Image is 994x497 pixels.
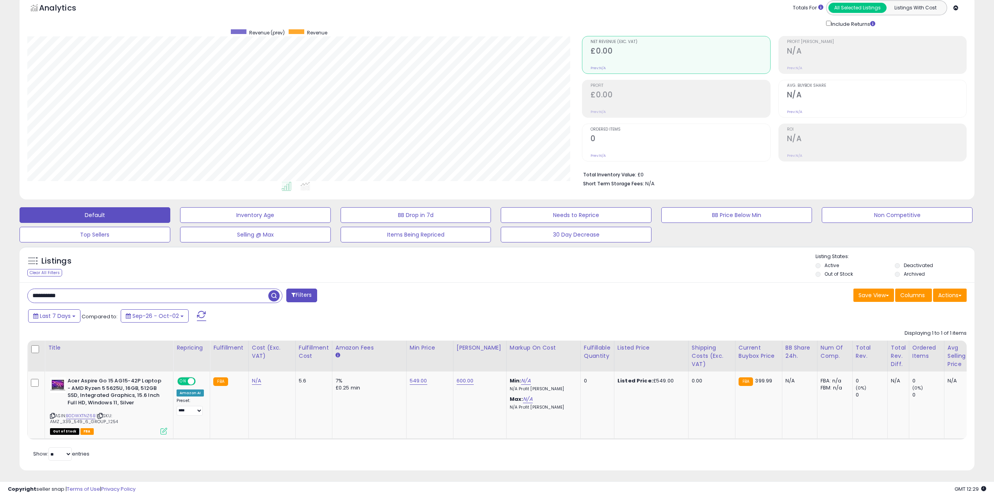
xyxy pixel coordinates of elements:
[195,378,207,385] span: OFF
[787,109,802,114] small: Prev: N/A
[591,90,770,101] h2: £0.00
[307,29,327,36] span: Revenue
[66,413,95,419] a: B0DWXTNZ6B
[50,428,79,435] span: All listings that are currently out of stock and unavailable for purchase on Amazon
[82,313,118,320] span: Compared to:
[335,344,403,352] div: Amazon Fees
[177,398,204,416] div: Preset:
[41,256,71,267] h5: Listings
[252,344,292,360] div: Cost (Exc. VAT)
[341,227,491,242] button: Items Being Repriced
[20,227,170,242] button: Top Sellers
[821,384,846,391] div: FBM: n/a
[39,2,91,15] h5: Analytics
[506,341,580,371] th: The percentage added to the cost of goods (COGS) that forms the calculator for Min & Max prices.
[583,169,961,179] li: £0
[457,344,503,352] div: [PERSON_NAME]
[286,289,317,302] button: Filters
[824,271,853,277] label: Out of Stock
[410,377,427,385] a: 549.00
[299,377,326,384] div: 5.6
[793,4,823,12] div: Totals For
[617,344,685,352] div: Listed Price
[501,207,651,223] button: Needs to Reprice
[299,344,329,360] div: Fulfillment Cost
[739,344,779,360] div: Current Buybox Price
[856,391,887,398] div: 0
[121,309,189,323] button: Sep-26 - Oct-02
[661,207,812,223] button: BB Price Below Min
[591,40,770,44] span: Net Revenue (Exc. VAT)
[645,180,655,187] span: N/A
[948,377,973,384] div: N/A
[816,253,974,260] p: Listing States:
[755,377,772,384] span: 399.99
[510,386,575,392] p: N/A Profit [PERSON_NAME]
[912,344,941,360] div: Ordered Items
[80,428,94,435] span: FBA
[8,485,36,493] strong: Copyright
[856,344,884,360] div: Total Rev.
[785,344,814,360] div: BB Share 24h.
[180,207,331,223] button: Inventory Age
[583,180,644,187] b: Short Term Storage Fees:
[40,312,71,320] span: Last 7 Days
[617,377,682,384] div: £549.00
[457,377,474,385] a: 600.00
[787,134,966,145] h2: N/A
[67,485,100,493] a: Terms of Use
[948,344,976,368] div: Avg Selling Price
[27,269,62,276] div: Clear All Filters
[510,405,575,410] p: N/A Profit [PERSON_NAME]
[739,377,753,386] small: FBA
[886,3,944,13] button: Listings With Cost
[591,127,770,132] span: Ordered Items
[591,84,770,88] span: Profit
[33,450,89,458] span: Show: entries
[101,485,136,493] a: Privacy Policy
[249,29,285,36] span: Revenue (prev)
[822,207,973,223] button: Non Competitive
[341,207,491,223] button: BB Drop in 7d
[955,485,986,493] span: 2025-10-10 12:29 GMT
[68,377,162,408] b: Acer Aspire Go 15 AG15-42P Laptop - AMD Ryzen 5 5625U, 16GB, 512GB SSD, Integrated Graphics, 15.6...
[584,377,608,384] div: 0
[900,291,925,299] span: Columns
[20,207,170,223] button: Default
[213,344,245,352] div: Fulfillment
[252,377,261,385] a: N/A
[787,40,966,44] span: Profit [PERSON_NAME]
[591,153,606,158] small: Prev: N/A
[891,344,906,368] div: Total Rev. Diff.
[820,19,885,28] div: Include Returns
[50,413,118,424] span: | SKU: AMZ_339_549_6_GROUP_1254
[177,344,207,352] div: Repricing
[905,330,967,337] div: Displaying 1 to 1 of 1 items
[591,134,770,145] h2: 0
[28,309,80,323] button: Last 7 Days
[501,227,651,242] button: 30 Day Decrease
[828,3,887,13] button: All Selected Listings
[856,385,867,391] small: (0%)
[510,344,577,352] div: Markup on Cost
[895,289,932,302] button: Columns
[591,66,606,70] small: Prev: N/A
[891,377,903,384] div: N/A
[48,344,170,352] div: Title
[824,262,839,269] label: Active
[821,377,846,384] div: FBA: n/a
[523,395,532,403] a: N/A
[584,344,611,360] div: Fulfillable Quantity
[785,377,811,384] div: N/A
[912,391,944,398] div: 0
[583,171,636,178] b: Total Inventory Value:
[591,47,770,57] h2: £0.00
[853,289,894,302] button: Save View
[912,377,944,384] div: 0
[787,153,802,158] small: Prev: N/A
[177,389,204,397] div: Amazon AI
[787,66,802,70] small: Prev: N/A
[787,47,966,57] h2: N/A
[335,352,340,359] small: Amazon Fees.
[821,344,849,360] div: Num of Comp.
